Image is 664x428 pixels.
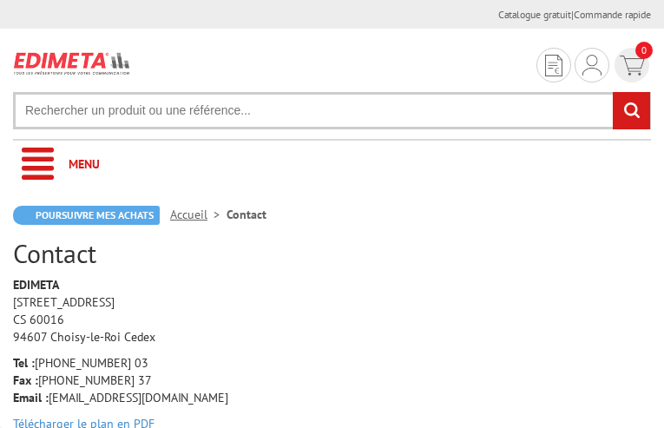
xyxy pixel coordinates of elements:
[13,276,651,346] p: [STREET_ADDRESS] CS 60016 94607 Choisy-le-Roi Cedex
[545,55,562,76] img: devis rapide
[13,354,651,406] p: [PHONE_NUMBER] 03 [PHONE_NUMBER] 37 [EMAIL_ADDRESS][DOMAIN_NAME]
[613,48,651,82] a: devis rapide 0
[13,277,59,293] strong: EDIMETA
[13,92,651,129] input: Rechercher un produit ou une référence...
[170,207,227,222] a: Accueil
[69,156,100,172] span: Menu
[498,8,571,21] a: Catalogue gratuit
[13,141,651,188] a: Menu
[227,206,266,223] li: Contact
[13,355,35,371] strong: Tel :
[613,92,650,129] input: rechercher
[13,372,38,388] strong: Fax :
[635,42,653,59] span: 0
[582,55,602,76] img: devis rapide
[620,56,645,76] img: devis rapide
[13,46,131,80] img: Edimeta
[498,7,651,22] div: |
[13,206,160,225] a: Poursuivre mes achats
[574,8,651,21] a: Commande rapide
[13,239,651,267] h2: Contact
[13,390,49,405] strong: Email :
